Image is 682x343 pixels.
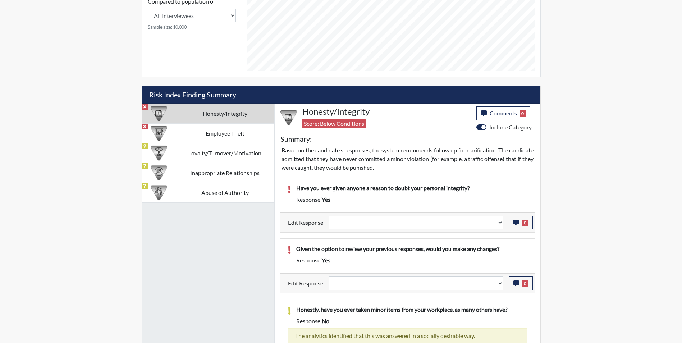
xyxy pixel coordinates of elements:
[291,317,533,325] div: Response:
[302,119,366,128] span: Score: Below Conditions
[142,86,540,104] h5: Risk Index Finding Summary
[151,184,167,201] img: CATEGORY%20ICON-01.94e51fac.png
[296,244,527,253] p: Given the option to review your previous responses, would you make any changes?
[151,145,167,161] img: CATEGORY%20ICON-17.40ef8247.png
[176,163,274,183] td: Inappropriate Relationships
[176,183,274,202] td: Abuse of Authority
[176,104,274,123] td: Honesty/Integrity
[291,256,533,265] div: Response:
[280,134,312,143] h5: Summary:
[322,257,330,264] span: yes
[176,123,274,143] td: Employee Theft
[302,106,471,117] h4: Honesty/Integrity
[296,305,527,314] p: Honestly, have you ever taken minor items from your workplace, as many others have?
[489,123,532,132] label: Include Category
[322,196,330,203] span: yes
[296,184,527,192] p: Have you ever given anyone a reason to doubt your personal integrity?
[288,216,323,229] label: Edit Response
[176,143,274,163] td: Loyalty/Turnover/Motivation
[509,216,533,229] button: 0
[490,110,517,116] span: Comments
[520,110,526,117] span: 0
[322,317,329,324] span: no
[522,280,528,287] span: 0
[148,24,236,31] small: Sample size: 10,000
[151,125,167,142] img: CATEGORY%20ICON-07.58b65e52.png
[151,165,167,181] img: CATEGORY%20ICON-14.139f8ef7.png
[151,105,167,122] img: CATEGORY%20ICON-11.a5f294f4.png
[291,195,533,204] div: Response:
[323,216,509,229] div: Update the test taker's response, the change might impact the score
[288,276,323,290] label: Edit Response
[280,109,297,126] img: CATEGORY%20ICON-11.a5f294f4.png
[509,276,533,290] button: 0
[323,276,509,290] div: Update the test taker's response, the change might impact the score
[282,146,534,172] p: Based on the candidate's responses, the system recommends follow up for clarification. The candid...
[476,106,531,120] button: Comments0
[522,220,528,226] span: 0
